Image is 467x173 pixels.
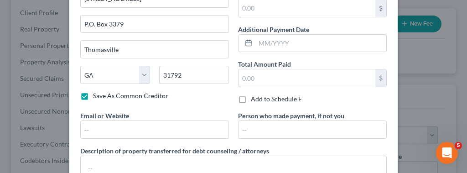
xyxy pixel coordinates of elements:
[239,69,375,87] input: 0.00
[436,142,458,164] iframe: Intercom live chat
[251,94,302,104] label: Add to Schedule F
[81,41,228,58] input: Enter city...
[159,66,229,84] input: Enter zip...
[81,121,228,138] input: --
[239,121,386,138] input: --
[255,35,386,52] input: MM/YYYY
[238,59,291,69] label: Total Amount Paid
[81,16,228,33] input: Apt, Suite, etc...
[93,91,168,100] label: Save As Common Creditor
[238,111,344,121] label: Person who made payment, if not you
[80,146,269,156] label: Description of property transferred for debt counseling / attorneys
[238,25,309,34] label: Additional Payment Date
[455,142,462,149] span: 5
[80,111,129,121] label: Email or Website
[375,69,386,87] div: $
